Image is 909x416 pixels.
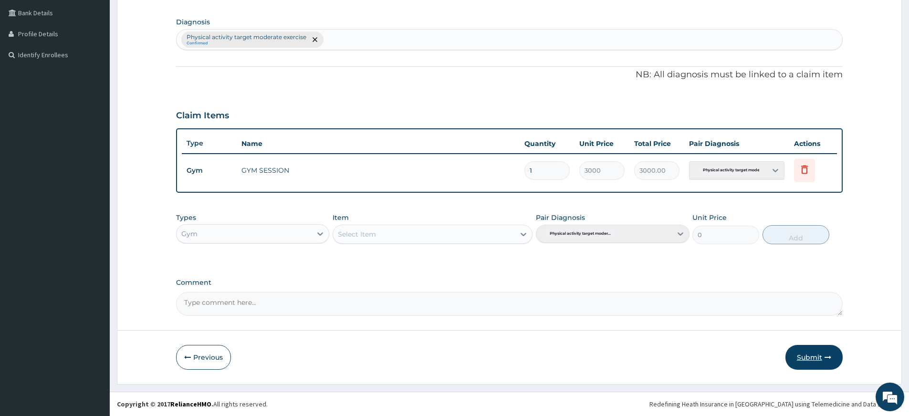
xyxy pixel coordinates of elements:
[157,5,179,28] div: Minimize live chat window
[55,120,132,217] span: We're online!
[237,161,520,180] td: GYM SESSION
[649,399,902,409] div: Redefining Heath Insurance in [GEOGRAPHIC_DATA] using Telemedicine and Data Science!
[176,279,843,287] label: Comment
[176,17,210,27] label: Diagnosis
[176,111,229,121] h3: Claim Items
[684,134,789,153] th: Pair Diagnosis
[170,400,211,408] a: RelianceHMO
[338,229,376,239] div: Select Item
[50,53,160,66] div: Chat with us now
[629,134,684,153] th: Total Price
[176,214,196,222] label: Types
[5,260,182,294] textarea: Type your message and hit 'Enter'
[110,392,909,416] footer: All rights reserved.
[181,229,198,239] div: Gym
[333,213,349,222] label: Item
[18,48,39,72] img: d_794563401_company_1708531726252_794563401
[785,345,843,370] button: Submit
[176,345,231,370] button: Previous
[182,162,237,179] td: Gym
[117,400,213,408] strong: Copyright © 2017 .
[575,134,629,153] th: Unit Price
[176,69,843,81] p: NB: All diagnosis must be linked to a claim item
[536,213,585,222] label: Pair Diagnosis
[182,135,237,152] th: Type
[520,134,575,153] th: Quantity
[763,225,829,244] button: Add
[692,213,727,222] label: Unit Price
[237,134,520,153] th: Name
[789,134,837,153] th: Actions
